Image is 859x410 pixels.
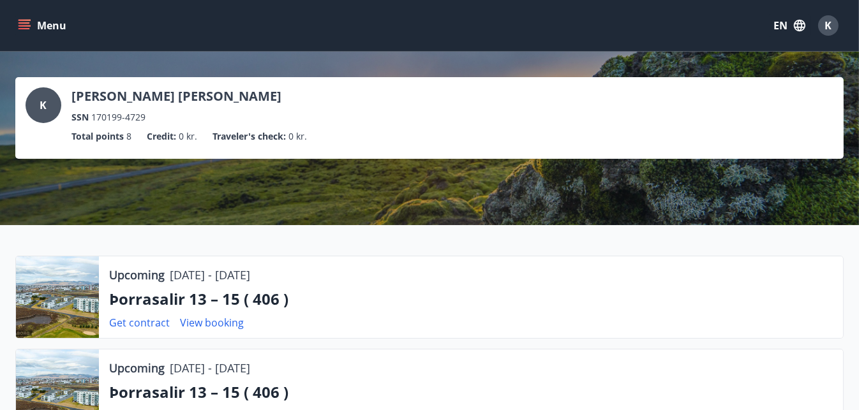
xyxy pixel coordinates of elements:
[180,316,244,330] a: View booking
[813,10,844,41] button: K
[71,87,281,105] p: [PERSON_NAME] [PERSON_NAME]
[147,129,176,143] p: Credit :
[91,110,146,124] span: 170199-4729
[71,110,89,124] p: SSN
[126,129,131,143] span: 8
[288,129,307,143] span: 0 kr.
[109,381,833,403] p: Þorrasalir 13 – 15 ( 406 )
[825,18,832,33] span: K
[109,288,833,310] p: Þorrasalir 13 – 15 ( 406 )
[170,267,250,283] p: [DATE] - [DATE]
[109,267,165,283] p: Upcoming
[109,360,165,376] p: Upcoming
[40,98,47,112] span: K
[768,14,810,37] button: EN
[213,129,286,143] p: Traveler's check :
[109,316,170,330] a: Get contract
[71,129,124,143] p: Total points
[15,14,71,37] button: menu
[170,360,250,376] p: [DATE] - [DATE]
[179,129,197,143] span: 0 kr.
